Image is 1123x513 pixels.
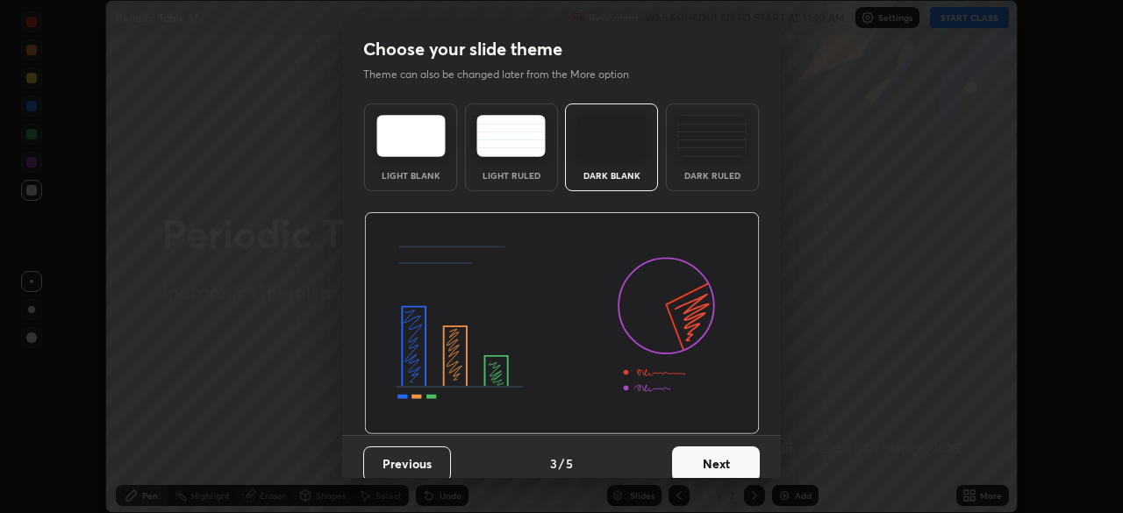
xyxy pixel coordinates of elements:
h4: 5 [566,454,573,473]
img: lightRuledTheme.5fabf969.svg [476,115,546,157]
div: Light Ruled [476,171,547,180]
h4: / [559,454,564,473]
p: Theme can also be changed later from the More option [363,67,647,82]
div: Dark Ruled [677,171,747,180]
img: lightTheme.e5ed3b09.svg [376,115,446,157]
h2: Choose your slide theme [363,38,562,61]
div: Dark Blank [576,171,647,180]
button: Next [672,446,760,481]
img: darkTheme.f0cc69e5.svg [577,115,647,157]
div: Light Blank [376,171,446,180]
img: darkThemeBanner.d06ce4a2.svg [364,212,760,435]
h4: 3 [550,454,557,473]
img: darkRuledTheme.de295e13.svg [677,115,747,157]
button: Previous [363,446,451,481]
